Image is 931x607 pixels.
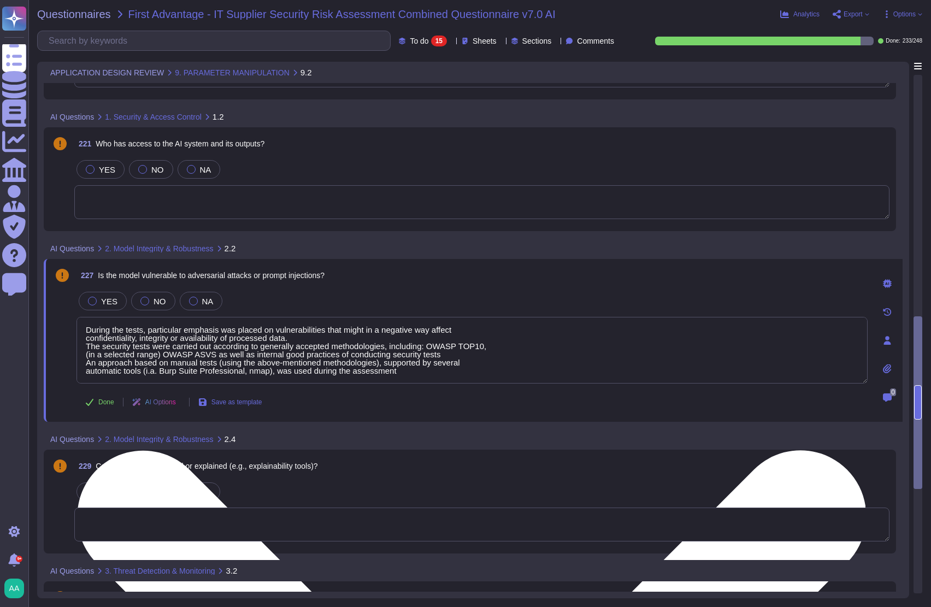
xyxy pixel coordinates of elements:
span: Sections [522,37,552,45]
div: 15 [431,36,447,46]
span: YES [99,165,115,174]
span: Who has access to the AI system and its outputs? [96,139,264,148]
span: 9.2 [300,68,312,76]
span: To do [410,37,428,45]
span: 3.2 [226,567,237,575]
input: Search by keywords [43,31,390,50]
span: NA [200,165,211,174]
span: 233 / 248 [903,38,922,44]
span: 2. Model Integrity & Robustness [105,245,213,252]
span: NA [202,297,214,306]
span: YES [101,297,117,306]
textarea: During the tests, particular emphasis was placed on vulnerabilities that might in a negative way ... [76,317,868,384]
span: 3. Threat Detection & Monitoring [105,567,215,575]
span: AI Questions [50,435,94,443]
img: user [4,579,24,598]
span: 0 [890,388,896,396]
span: AI Questions [50,567,94,575]
span: 227 [76,272,93,279]
span: 2. Model Integrity & Robustness [105,435,213,443]
span: Comments [577,37,614,45]
span: First Advantage - IT Supplier Security Risk Assessment Combined Questionnaire v7.0 AI [128,9,556,20]
span: 2.4 [225,435,236,443]
span: 229 [74,462,91,470]
span: AI Questions [50,113,94,121]
span: Done: [886,38,900,44]
span: NO [151,165,164,174]
span: Export [844,11,863,17]
span: Options [893,11,916,17]
span: NO [154,297,166,306]
span: Analytics [793,11,820,17]
div: 9+ [16,556,22,562]
span: Sheets [473,37,497,45]
button: user [2,576,32,600]
span: 2.2 [225,244,236,252]
button: Analytics [780,10,820,19]
span: APPLICATION DESIGN REVIEW [50,69,164,76]
span: 9. PARAMETER MANIPULATION [175,69,290,76]
span: Is the model vulnerable to adversarial attacks or prompt injections? [98,271,325,280]
span: 221 [74,140,91,148]
span: 1. Security & Access Control [105,113,202,121]
span: Questionnaires [37,9,111,20]
span: AI Questions [50,245,94,252]
span: 1.2 [213,113,224,121]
